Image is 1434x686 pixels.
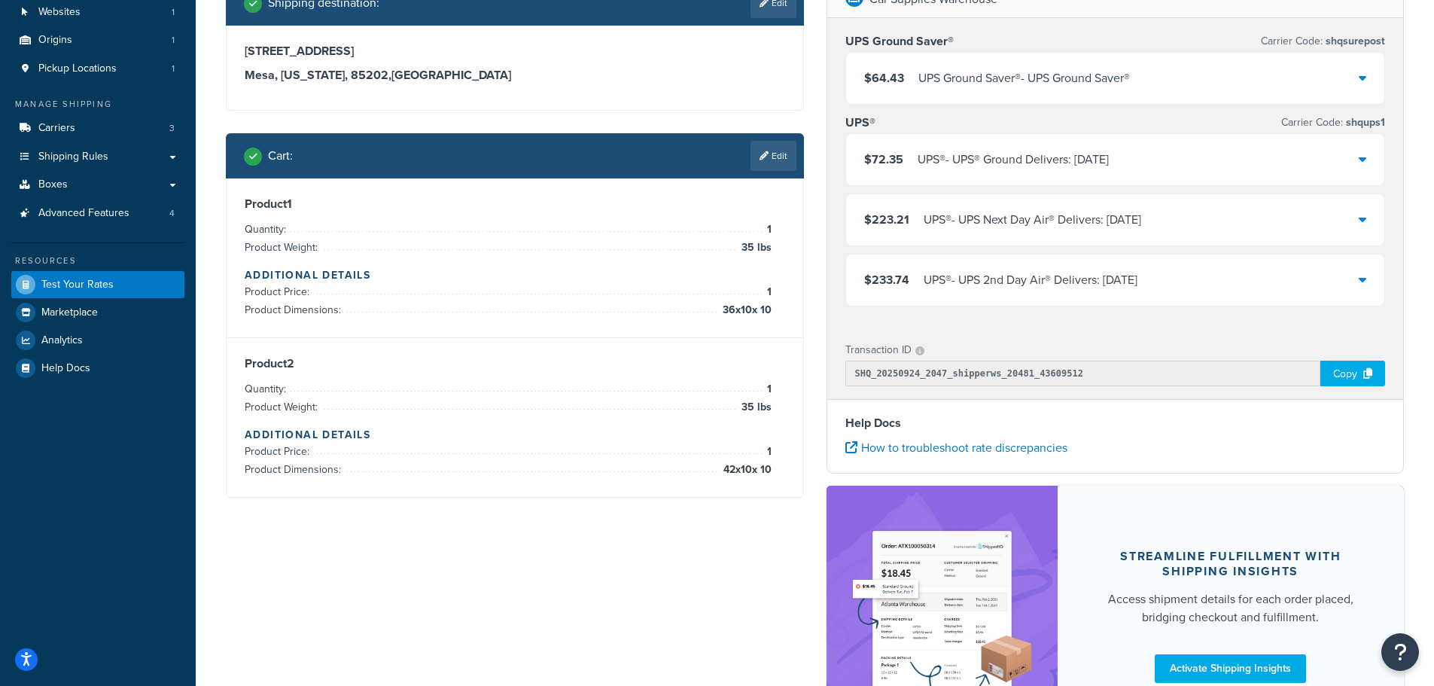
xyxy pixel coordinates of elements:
span: 4 [169,207,175,220]
h3: UPS Ground Saver® [845,34,954,49]
a: Help Docs [11,355,184,382]
div: UPS® - UPS 2nd Day Air® Delivers: [DATE] [924,270,1137,291]
span: 1 [172,63,175,75]
span: Analytics [41,334,83,347]
p: Transaction ID [845,340,912,361]
h3: UPS® [845,115,875,130]
h3: Product 2 [245,356,785,371]
h3: Product 1 [245,197,785,212]
a: Origins1 [11,26,184,54]
span: Shipping Rules [38,151,108,163]
span: 35 lbs [738,239,772,257]
h3: Mesa, [US_STATE], 85202 , [GEOGRAPHIC_DATA] [245,68,785,83]
div: UPS® - UPS Next Day Air® Delivers: [DATE] [924,209,1141,230]
span: 1 [172,6,175,19]
li: Advanced Features [11,200,184,227]
span: Product Price: [245,444,313,459]
span: 1 [763,380,772,398]
span: Boxes [38,178,68,191]
span: Pickup Locations [38,63,117,75]
span: Quantity: [245,221,290,237]
span: Help Docs [41,362,90,375]
span: shqsurepost [1323,33,1385,49]
span: Product Weight: [245,239,321,255]
a: How to troubleshoot rate discrepancies [845,439,1067,456]
a: Edit [750,141,796,171]
button: Open Resource Center [1381,633,1419,671]
div: UPS® - UPS® Ground Delivers: [DATE] [918,149,1109,170]
h2: Cart : [268,149,293,163]
span: 35 lbs [738,398,772,416]
a: Pickup Locations1 [11,55,184,83]
span: Websites [38,6,81,19]
span: $223.21 [864,211,909,228]
span: Test Your Rates [41,279,114,291]
a: Boxes [11,171,184,199]
span: Quantity: [245,381,290,397]
div: Copy [1320,361,1385,386]
h4: Help Docs [845,414,1386,432]
span: 36 x 10 x 10 [719,301,772,319]
span: Carriers [38,122,75,135]
span: Product Weight: [245,399,321,415]
a: Analytics [11,327,184,354]
div: Resources [11,255,184,267]
h4: Additional Details [245,267,785,283]
div: UPS Ground Saver® - UPS Ground Saver® [918,68,1130,89]
h3: [STREET_ADDRESS] [245,44,785,59]
a: Activate Shipping Insights [1155,654,1306,683]
span: Product Price: [245,284,313,300]
div: Streamline Fulfillment with Shipping Insights [1094,549,1369,579]
span: Product Dimensions: [245,302,345,318]
li: Carriers [11,114,184,142]
span: 1 [763,221,772,239]
li: Origins [11,26,184,54]
span: Marketplace [41,306,98,319]
h4: Additional Details [245,427,785,443]
span: 3 [169,122,175,135]
span: Origins [38,34,72,47]
p: Carrier Code: [1281,112,1385,133]
div: Access shipment details for each order placed, bridging checkout and fulfillment. [1094,590,1369,627]
a: Carriers3 [11,114,184,142]
a: Advanced Features4 [11,200,184,227]
a: Marketplace [11,299,184,326]
span: Product Dimensions: [245,462,345,477]
div: Manage Shipping [11,98,184,111]
span: 1 [172,34,175,47]
span: $233.74 [864,271,909,288]
a: Test Your Rates [11,271,184,298]
span: 42 x 10 x 10 [720,461,772,479]
li: Pickup Locations [11,55,184,83]
span: Advanced Features [38,207,129,220]
span: $64.43 [864,69,904,87]
p: Carrier Code: [1261,31,1385,52]
span: 1 [763,283,772,301]
span: $72.35 [864,151,903,168]
span: 1 [763,443,772,461]
span: shqups1 [1343,114,1385,130]
a: Shipping Rules [11,143,184,171]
